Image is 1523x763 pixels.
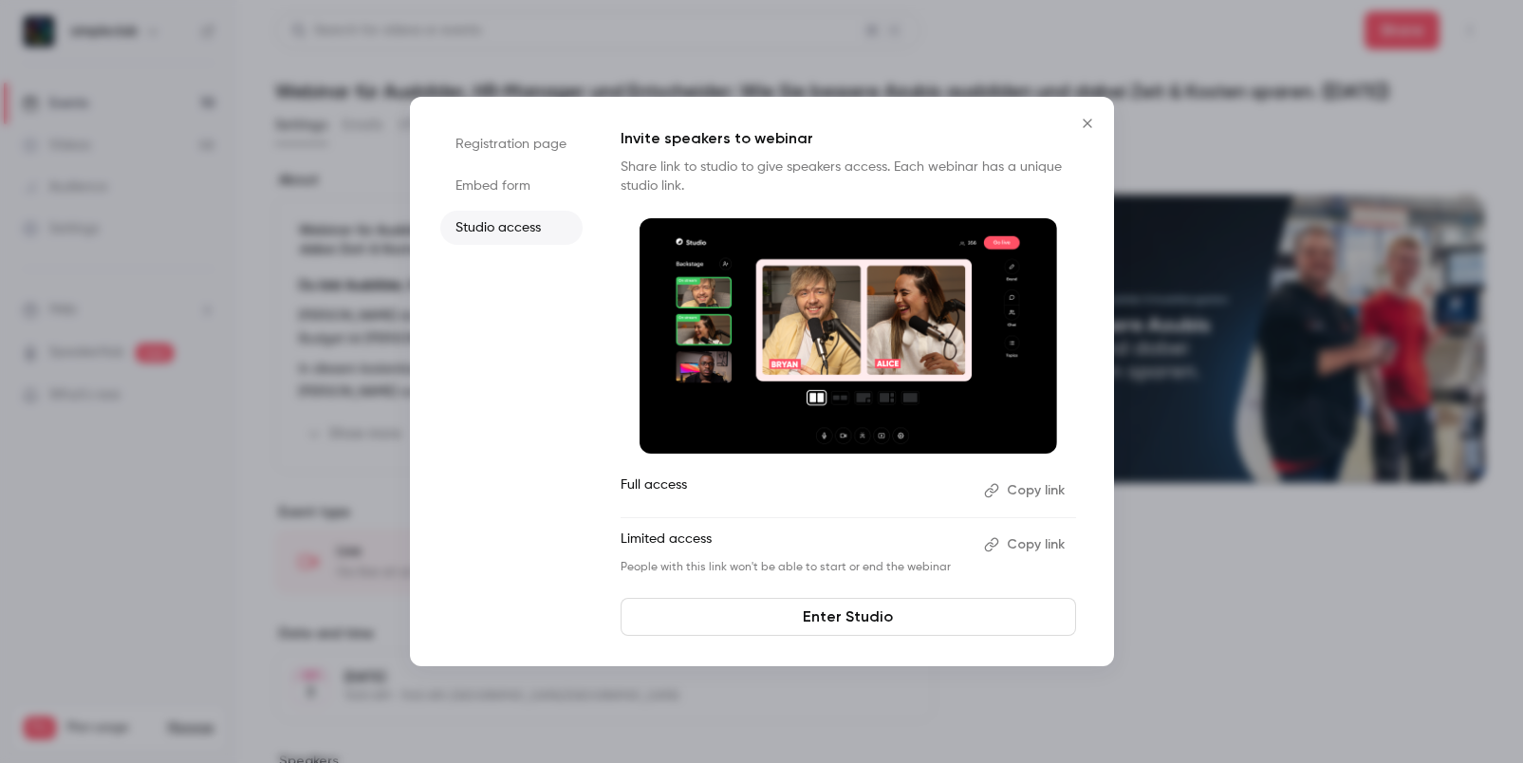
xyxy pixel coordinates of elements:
button: Copy link [976,530,1076,560]
p: People with this link won't be able to start or end the webinar [621,560,969,575]
img: Invite speakers to webinar [640,218,1057,454]
p: Share link to studio to give speakers access. Each webinar has a unique studio link. [621,158,1076,195]
li: Studio access [440,211,583,245]
li: Registration page [440,127,583,161]
p: Full access [621,475,969,506]
a: Enter Studio [621,598,1076,636]
p: Limited access [621,530,969,560]
button: Close [1068,104,1106,142]
button: Copy link [976,475,1076,506]
li: Embed form [440,169,583,203]
p: Invite speakers to webinar [621,127,1076,150]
